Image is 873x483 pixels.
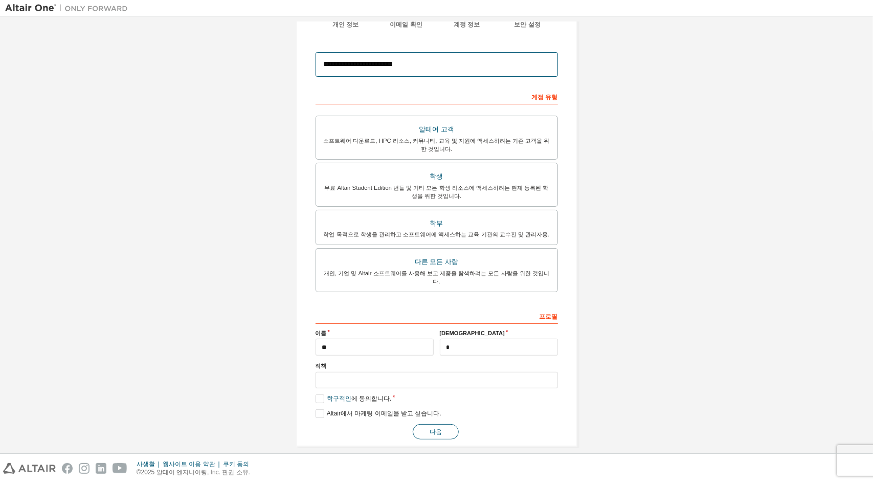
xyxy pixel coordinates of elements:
label: 이름 [316,329,434,337]
img: instagram.svg [79,463,89,474]
div: 다른 모든 사람 [322,255,551,269]
div: 보안 설정 [497,20,558,29]
div: 이메일 확인 [376,20,437,29]
div: 소프트웨어 다운로드, HPC 리소스, 커뮤니티, 교육 및 지원에 액세스하려는 기존 고객을 위한 것입니다. [322,137,551,153]
div: 계정 정보 [437,20,498,29]
img: linkedin.svg [96,463,106,474]
label: [DEMOGRAPHIC_DATA] [440,329,558,337]
img: youtube.svg [113,463,127,474]
div: 알테어 고객 [322,122,551,137]
div: 학업 목적으로 학생을 관리하고 소프트웨어에 액세스하는 교육 기관의 교수진 및 관리자용. [322,230,551,238]
div: 웹사이트 이용 약관 [163,460,223,468]
font: 2025 알테어 엔지니어링, Inc. 판권 소유. [141,469,250,476]
div: 개인 정보 [316,20,376,29]
label: 에 동의합니다. [316,394,392,403]
img: 알테어 원 [5,3,133,13]
label: 직책 [316,362,558,370]
img: facebook.svg [62,463,73,474]
div: 사생활 [137,460,163,468]
div: 프로필 [316,308,558,324]
div: 계정 유형 [316,88,558,104]
button: 다음 [413,424,459,440]
div: 학부 [322,216,551,231]
div: 학생 [322,169,551,184]
div: 무료 Altair Student Edition 번들 및 기타 모든 학생 리소스에 액세스하려는 현재 등록된 학생을 위한 것입니다. [322,184,551,200]
div: 쿠키 동의 [223,460,255,468]
img: altair_logo.svg [3,463,56,474]
a: 학구적인 [327,395,351,402]
label: Altair에서 마케팅 이메일을 받고 싶습니다. [316,409,441,418]
p: © [137,468,255,477]
div: 개인, 기업 및 Altair 소프트웨어를 사용해 보고 제품을 탐색하려는 모든 사람을 위한 것입니다. [322,269,551,286]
